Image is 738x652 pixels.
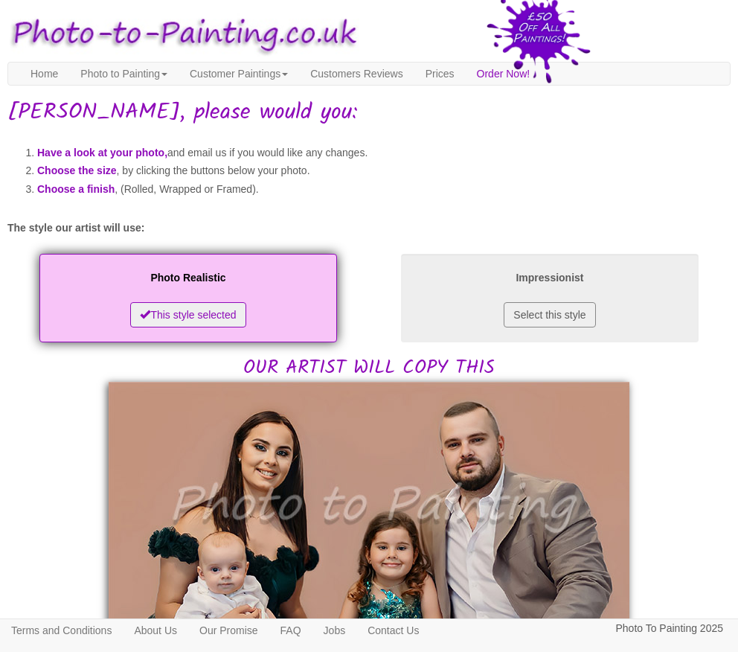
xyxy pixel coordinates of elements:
[179,63,299,85] a: Customer Paintings
[504,302,595,327] button: Select this style
[37,147,167,159] span: Have a look at your photo,
[130,302,246,327] button: This style selected
[37,164,117,176] span: Choose the size
[37,180,731,199] li: , (Rolled, Wrapped or Framed).
[69,63,179,85] a: Photo to Painting
[19,63,69,85] a: Home
[37,144,731,162] li: and email us if you would like any changes.
[37,183,115,195] span: Choose a finish
[7,250,731,378] h2: OUR ARTIST WILL COPY THIS
[123,619,188,642] a: About Us
[7,220,144,235] label: The style our artist will use:
[37,162,731,180] li: , by clicking the buttons below your photo.
[188,619,269,642] a: Our Promise
[414,63,466,85] a: Prices
[466,63,542,85] a: Order Now!
[7,100,731,125] h1: [PERSON_NAME], please would you:
[312,619,357,642] a: Jobs
[299,63,414,85] a: Customers Reviews
[416,269,684,287] p: Impressionist
[615,619,723,638] p: Photo To Painting 2025
[356,619,430,642] a: Contact Us
[54,269,322,287] p: Photo Realistic
[269,619,312,642] a: FAQ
